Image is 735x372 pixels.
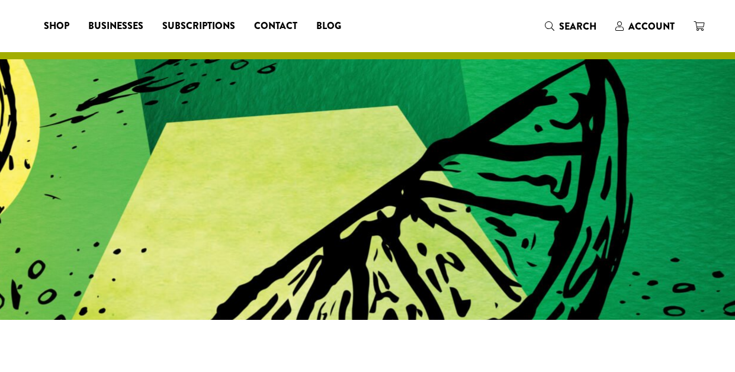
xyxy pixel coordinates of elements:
span: Contact [254,19,297,34]
a: Search [535,17,606,36]
span: Subscriptions [162,19,235,34]
span: Blog [316,19,341,34]
a: Shop [34,17,79,36]
span: Search [559,20,596,33]
span: Shop [44,19,69,34]
span: Account [628,20,675,33]
span: Businesses [88,19,143,34]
